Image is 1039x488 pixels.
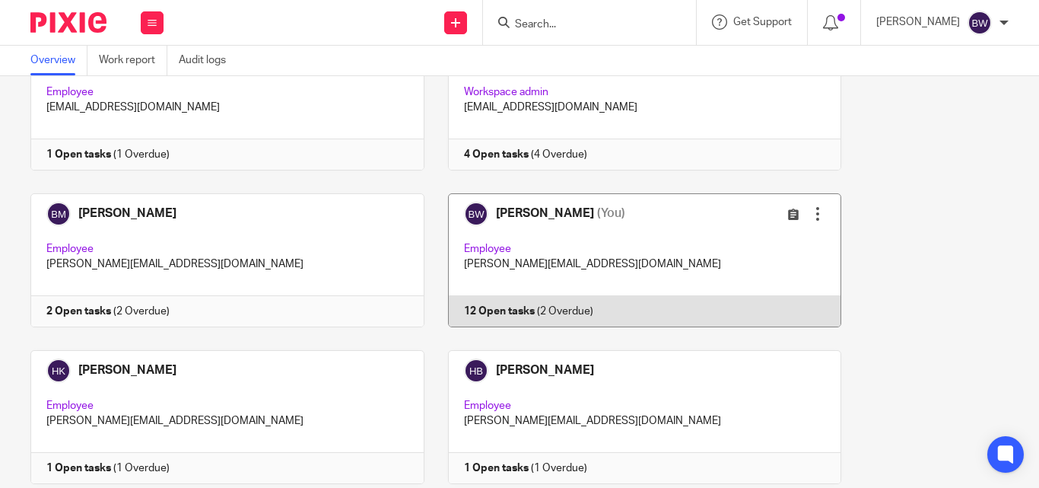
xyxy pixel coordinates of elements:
[876,14,960,30] p: [PERSON_NAME]
[513,18,650,32] input: Search
[30,12,106,33] img: Pixie
[733,17,792,27] span: Get Support
[99,46,167,75] a: Work report
[30,46,87,75] a: Overview
[968,11,992,35] img: svg%3E
[179,46,237,75] a: Audit logs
